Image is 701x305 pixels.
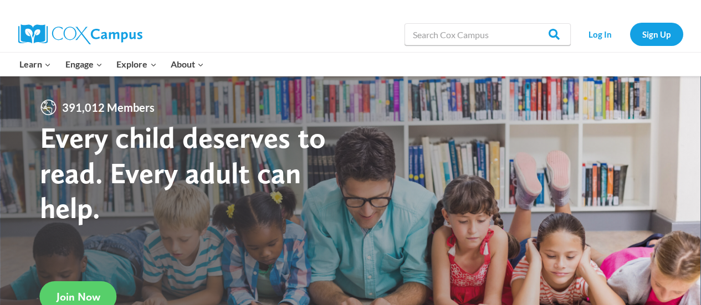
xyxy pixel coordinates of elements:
[116,57,156,71] span: Explore
[630,23,683,45] a: Sign Up
[576,23,683,45] nav: Secondary Navigation
[58,99,159,116] span: 391,012 Members
[18,24,142,44] img: Cox Campus
[171,57,204,71] span: About
[13,53,211,76] nav: Primary Navigation
[57,290,100,303] span: Join Now
[19,57,51,71] span: Learn
[40,120,326,225] strong: Every child deserves to read. Every adult can help.
[405,23,571,45] input: Search Cox Campus
[65,57,103,71] span: Engage
[576,23,625,45] a: Log In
